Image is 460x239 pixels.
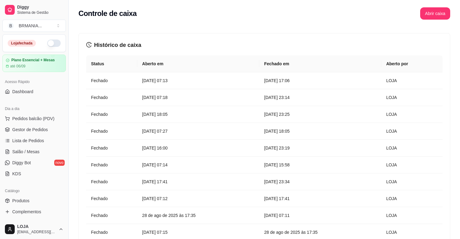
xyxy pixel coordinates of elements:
h3: Histórico de caixa [86,41,443,49]
span: Produtos [12,198,29,204]
button: Pedidos balcão (PDV) [2,114,66,123]
div: BRMANIA ... [19,23,42,29]
article: [DATE] 07:18 [142,94,254,101]
th: Aberto por [381,55,443,72]
span: KDS [12,171,21,177]
article: [DATE] 07:14 [142,161,254,168]
td: LOJA [381,140,443,157]
article: [DATE] 07:15 [142,229,254,236]
button: Select a team [2,20,66,32]
a: Salão / Mesas [2,147,66,157]
span: Complementos [12,209,41,215]
td: LOJA [381,190,443,207]
td: LOJA [381,106,443,123]
td: LOJA [381,157,443,173]
span: Gestor de Pedidos [12,127,48,133]
h2: Controle de caixa [78,9,137,18]
a: Complementos [2,207,66,217]
article: [DATE] 23:25 [264,111,376,118]
article: Fechado [91,195,132,202]
th: Fechado em [259,55,381,72]
a: Diggy Botnovo [2,158,66,168]
a: Plano Essencial + Mesasaté 06/09 [2,55,66,72]
article: Fechado [91,111,132,118]
a: Gestor de Pedidos [2,125,66,135]
span: history [86,42,92,47]
a: DiggySistema de Gestão [2,2,66,17]
span: [EMAIL_ADDRESS][DOMAIN_NAME] [17,230,56,234]
button: Abrir caixa [420,7,450,20]
a: Dashboard [2,87,66,97]
span: B [8,23,14,29]
article: [DATE] 17:06 [264,77,376,84]
article: [DATE] 17:41 [264,195,376,202]
article: [DATE] 15:58 [264,161,376,168]
span: Sistema de Gestão [17,10,63,15]
span: Pedidos balcão (PDV) [12,116,55,122]
a: Lista de Pedidos [2,136,66,146]
article: [DATE] 17:41 [142,178,254,185]
div: Dia a dia [2,104,66,114]
span: Diggy Bot [12,160,31,166]
article: Fechado [91,77,132,84]
span: Lista de Pedidos [12,138,44,144]
article: 28 de ago de 2025 às 17:35 [142,212,254,219]
article: Fechado [91,128,132,135]
article: [DATE] 07:13 [142,77,254,84]
th: Status [86,55,137,72]
th: Aberto em [137,55,259,72]
article: [DATE] 07:12 [142,195,254,202]
article: Fechado [91,145,132,151]
article: 28 de ago de 2025 às 17:35 [264,229,376,236]
article: [DATE] 23:19 [264,145,376,151]
td: LOJA [381,89,443,106]
div: Catálogo [2,186,66,196]
article: [DATE] 16:00 [142,145,254,151]
article: Fechado [91,94,132,101]
a: Produtos [2,196,66,206]
article: [DATE] 23:34 [264,178,376,185]
article: Plano Essencial + Mesas [11,58,55,63]
button: LOJA[EMAIL_ADDRESS][DOMAIN_NAME] [2,222,66,237]
td: LOJA [381,207,443,224]
article: [DATE] 18:05 [142,111,254,118]
article: até 06/09 [10,64,25,69]
span: Salão / Mesas [12,149,40,155]
span: LOJA [17,224,56,230]
td: LOJA [381,123,443,140]
span: Diggy [17,5,63,10]
article: Fechado [91,161,132,168]
button: Alterar Status [47,40,61,47]
span: Dashboard [12,89,33,95]
article: [DATE] 18:05 [264,128,376,135]
div: Loja fechada [8,40,36,47]
article: [DATE] 23:14 [264,94,376,101]
article: [DATE] 07:27 [142,128,254,135]
article: Fechado [91,229,132,236]
td: LOJA [381,173,443,190]
a: KDS [2,169,66,179]
article: [DATE] 07:11 [264,212,376,219]
article: Fechado [91,212,132,219]
article: Fechado [91,178,132,185]
div: Acesso Rápido [2,77,66,87]
td: LOJA [381,72,443,89]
